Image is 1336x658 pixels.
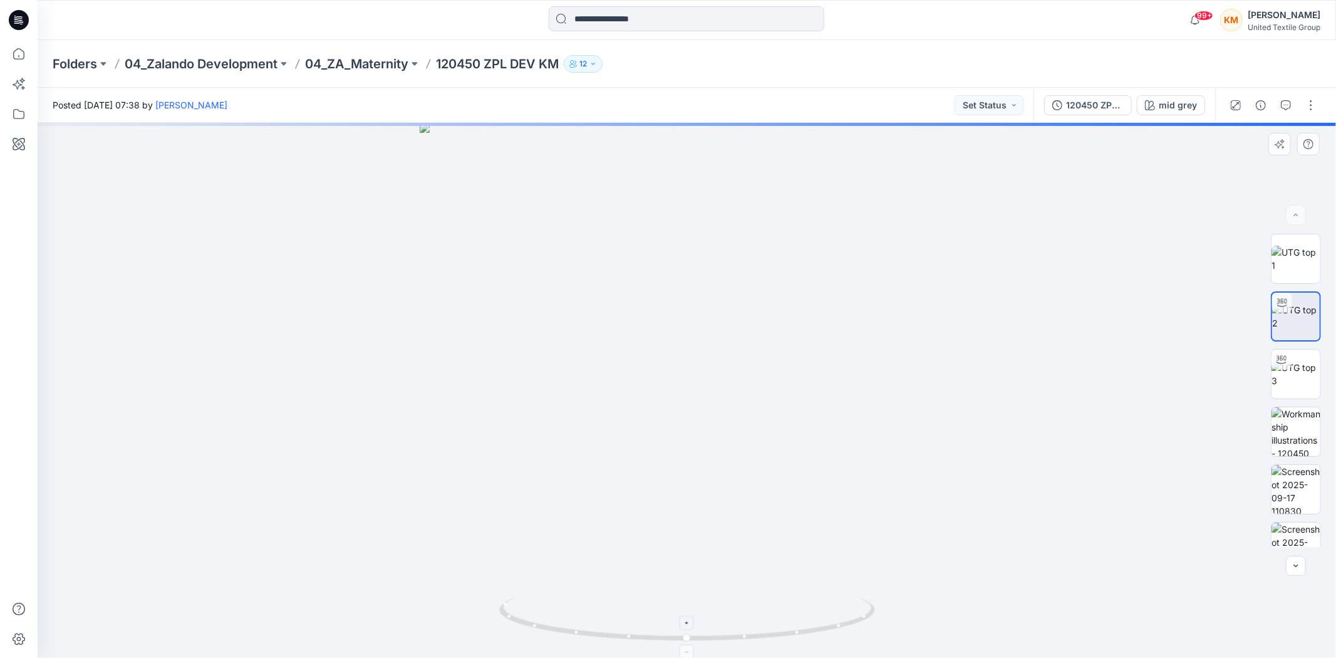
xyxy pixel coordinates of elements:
[1248,8,1320,23] div: [PERSON_NAME]
[1271,465,1320,514] img: Screenshot 2025-09-17 110830
[436,55,559,73] p: 120450 ZPL DEV KM
[1194,11,1213,21] span: 99+
[1248,23,1320,32] div: United Textile Group
[1271,361,1320,387] img: UTG top 3
[564,55,603,73] button: 12
[1044,95,1132,115] button: 120450 ZPL DEV KM
[1220,9,1243,31] div: KM
[579,57,587,71] p: 12
[1066,98,1124,112] div: 120450 ZPL DEV KM
[1271,407,1320,456] img: Workmanship illustrations - 120450
[1271,246,1320,272] img: UTG top 1
[1272,303,1320,330] img: UTG top 2
[1159,98,1197,112] div: mid grey
[305,55,408,73] a: 04_ZA_Maternity
[53,55,97,73] a: Folders
[53,98,227,112] span: Posted [DATE] 07:38 by
[1251,95,1271,115] button: Details
[1137,95,1205,115] button: mid grey
[155,100,227,110] a: [PERSON_NAME]
[1271,523,1320,572] img: Screenshot 2025-09-17 110844
[125,55,277,73] a: 04_Zalando Development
